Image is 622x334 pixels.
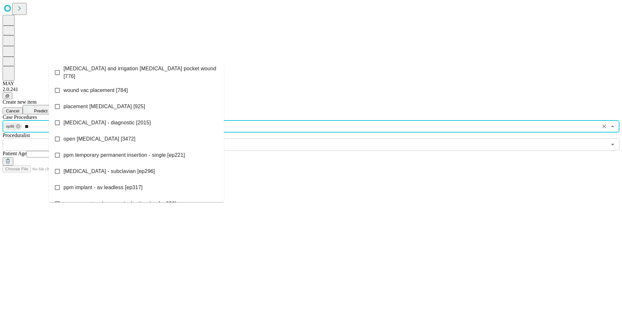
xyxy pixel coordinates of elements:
span: Predict [34,109,47,113]
button: Predict [23,105,52,114]
button: Close [608,122,617,131]
span: Scheduled Procedure [3,114,37,120]
button: Cancel [3,108,23,114]
div: 2.0.241 [3,86,619,92]
span: wound vac placement [784] [63,86,128,94]
button: Open [608,140,617,149]
span: [MEDICAL_DATA] and irrigation [MEDICAL_DATA] pocket wound [776] [63,65,219,80]
div: ep90 [4,122,22,130]
span: ppm implant - av leadless [ep317] [63,184,143,191]
span: ppm generator change - single chamber [ep259] [63,200,176,208]
span: @ [5,93,10,98]
span: ep90 [4,123,17,130]
span: Create new item [3,99,37,105]
span: ppm temporary permanent insertion - single [ep221] [63,151,185,159]
span: Patient Age [3,151,27,156]
span: [MEDICAL_DATA] - subclavian [ep296] [63,167,155,175]
span: [MEDICAL_DATA] - diagnostic [2015] [63,119,151,127]
span: open [MEDICAL_DATA] [3472] [63,135,135,143]
div: MAY [3,81,619,86]
button: @ [3,92,12,99]
button: Clear [600,122,609,131]
span: Proceduralist [3,132,30,138]
span: Cancel [6,109,19,113]
span: placement [MEDICAL_DATA] [925] [63,103,145,110]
